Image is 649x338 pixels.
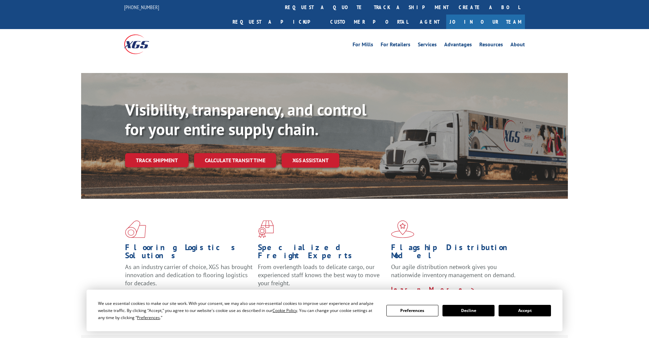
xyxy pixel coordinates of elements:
[98,300,378,321] div: We use essential cookies to make our site work. With your consent, we may also use non-essential ...
[282,153,339,168] a: XGS ASSISTANT
[194,153,276,168] a: Calculate transit time
[87,290,562,331] div: Cookie Consent Prompt
[381,42,410,49] a: For Retailers
[125,263,253,287] span: As an industry carrier of choice, XGS has brought innovation and dedication to flooring logistics...
[272,308,297,313] span: Cookie Policy
[442,305,495,316] button: Decline
[125,99,366,140] b: Visibility, transparency, and control for your entire supply chain.
[479,42,503,49] a: Resources
[125,243,253,263] h1: Flooring Logistics Solutions
[258,220,274,238] img: xgs-icon-focused-on-flooring-red
[125,153,189,167] a: Track shipment
[413,15,446,29] a: Agent
[137,315,160,320] span: Preferences
[391,243,519,263] h1: Flagship Distribution Model
[258,263,386,293] p: From overlength loads to delicate cargo, our experienced staff knows the best way to move your fr...
[499,305,551,316] button: Accept
[353,42,373,49] a: For Mills
[391,263,515,279] span: Our agile distribution network gives you nationwide inventory management on demand.
[124,4,159,10] a: [PHONE_NUMBER]
[325,15,413,29] a: Customer Portal
[391,220,414,238] img: xgs-icon-flagship-distribution-model-red
[446,15,525,29] a: Join Our Team
[258,243,386,263] h1: Specialized Freight Experts
[418,42,437,49] a: Services
[227,15,325,29] a: Request a pickup
[510,42,525,49] a: About
[444,42,472,49] a: Advantages
[391,285,475,293] a: Learn More >
[386,305,438,316] button: Preferences
[125,220,146,238] img: xgs-icon-total-supply-chain-intelligence-red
